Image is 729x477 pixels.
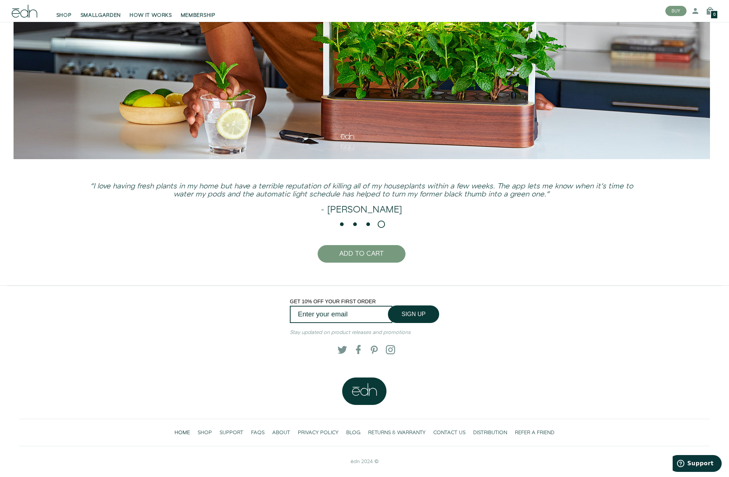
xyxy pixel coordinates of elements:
span: SUPPORT [220,429,243,436]
a: HOW IT WORKS [125,3,176,19]
span: GET 10% OFF YOUR FIRST ORDER [290,298,376,304]
a: SMALLGARDEN [76,3,126,19]
a: SHOP [194,425,216,440]
a: DISTRIBUTION [470,425,511,440]
a: HOME [171,425,194,440]
button: Click here [348,277,375,285]
a: PRIVACY POLICY [294,425,343,440]
span: SMALLGARDEN [81,12,121,19]
h2: - [PERSON_NAME] [82,204,642,215]
span: HOW IT WORKS [130,12,172,19]
li: Page dot 4 [378,221,385,228]
a: SUPPORT [216,425,247,440]
a: RETURNS & WARRANTY [364,425,430,440]
h3: “I love having fresh plants in my home but have a terrible reputation of killing all of my housep... [82,183,642,199]
span: HOME [175,429,190,436]
span: FAQS [251,429,265,436]
span: CONTACT US [433,429,466,436]
span: RETURNS & WARRANTY [368,429,426,436]
li: Page dot 2 [351,221,359,228]
span: DISTRIBUTION [473,429,507,436]
span: SHOP [56,12,72,19]
span: REFER A FRIEND [515,429,554,436]
iframe: Opens a widget where you can find more information [673,455,722,473]
span: SHOP [198,429,212,436]
span: MEMBERSHIP [181,12,216,19]
span: ēdn 2024 © [351,458,379,465]
a: MEMBERSHIP [176,3,220,19]
span: BLOG [346,429,360,436]
li: Page dot 1 [338,221,345,228]
em: Stay updated on product releases and promotions [290,329,411,336]
li: Page dot 3 [364,221,372,228]
button: ADD TO CART [318,245,405,263]
a: REFER A FRIEND [511,425,558,440]
input: Enter your email [290,306,392,323]
a: CONTACT US [430,425,470,440]
a: BLOG [343,425,364,440]
span: 0 [713,13,715,17]
a: FAQS [247,425,269,440]
button: SIGN UP [388,305,439,323]
a: SHOP [52,3,76,19]
span: PRIVACY POLICY [298,429,339,436]
span: ABOUT [272,429,290,436]
button: BUY [665,6,687,16]
a: ABOUT [269,425,294,440]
